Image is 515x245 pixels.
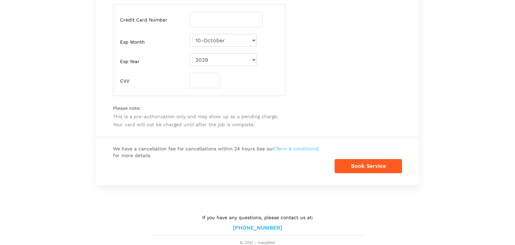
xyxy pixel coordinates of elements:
label: Credit Card Number [120,17,167,23]
p: This is a pre-authorization only and may show up as a pending charge. Your card will not be charg... [113,104,402,129]
span: We have a cancellation fee for cancellations within 24 hours See our for more details [113,145,325,159]
label: Exp Year [120,59,139,64]
span: Please note: [113,104,402,112]
button: Book Service [335,159,402,173]
label: CVV [120,78,129,84]
p: If you have any questions, please contact us at: [152,214,363,221]
a: [PHONE_NUMBER] [233,225,282,232]
label: Exp Month [120,39,145,45]
a: [Term & conditions] [274,145,319,152]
